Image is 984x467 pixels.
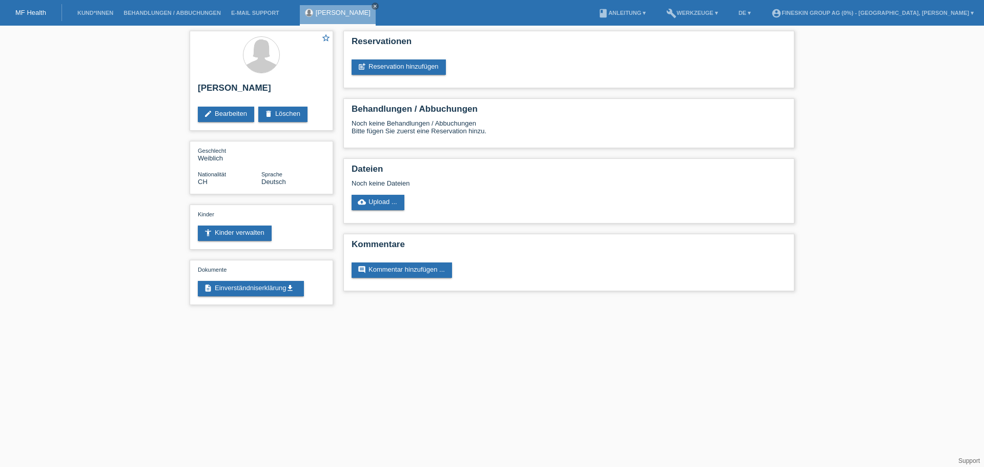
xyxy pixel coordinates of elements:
[198,147,261,162] div: Weiblich
[593,10,651,16] a: bookAnleitung ▾
[321,33,331,44] a: star_border
[766,10,979,16] a: account_circleFineSkin Group AG (0%) - [GEOGRAPHIC_DATA], [PERSON_NAME] ▾
[198,178,208,186] span: Schweiz
[198,148,226,154] span: Geschlecht
[352,195,404,210] a: cloud_uploadUpload ...
[204,284,212,292] i: description
[352,179,665,187] div: Noch keine Dateien
[958,457,980,464] a: Support
[198,107,254,122] a: editBearbeiten
[198,281,304,296] a: descriptionEinverständniserklärungget_app
[733,10,756,16] a: DE ▾
[358,63,366,71] i: post_add
[598,8,608,18] i: book
[264,110,273,118] i: delete
[15,9,46,16] a: MF Health
[771,8,782,18] i: account_circle
[118,10,226,16] a: Behandlungen / Abbuchungen
[352,262,452,278] a: commentKommentar hinzufügen ...
[661,10,723,16] a: buildWerkzeuge ▾
[666,8,676,18] i: build
[198,83,325,98] h2: [PERSON_NAME]
[286,284,294,292] i: get_app
[198,267,227,273] span: Dokumente
[358,266,366,274] i: comment
[352,239,786,255] h2: Kommentare
[258,107,307,122] a: deleteLöschen
[72,10,118,16] a: Kund*innen
[204,229,212,237] i: accessibility_new
[316,9,371,16] a: [PERSON_NAME]
[352,36,786,52] h2: Reservationen
[352,104,786,119] h2: Behandlungen / Abbuchungen
[373,4,378,9] i: close
[204,110,212,118] i: edit
[352,119,786,143] div: Noch keine Behandlungen / Abbuchungen Bitte fügen Sie zuerst eine Reservation hinzu.
[352,164,786,179] h2: Dateien
[261,171,282,177] span: Sprache
[261,178,286,186] span: Deutsch
[352,59,446,75] a: post_addReservation hinzufügen
[198,211,214,217] span: Kinder
[198,226,272,241] a: accessibility_newKinder verwalten
[358,198,366,206] i: cloud_upload
[198,171,226,177] span: Nationalität
[321,33,331,43] i: star_border
[226,10,284,16] a: E-Mail Support
[372,3,379,10] a: close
